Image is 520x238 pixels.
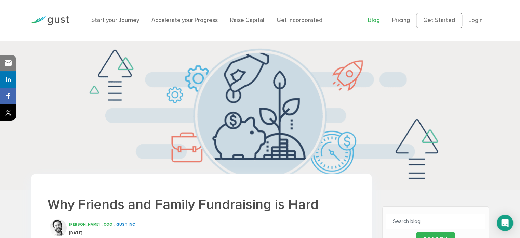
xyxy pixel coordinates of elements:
img: Gust Logo [31,16,69,25]
a: Get Started [416,13,462,28]
span: , COO [102,222,112,227]
div: Open Intercom Messenger [497,215,513,231]
span: [PERSON_NAME] [69,222,100,227]
a: Raise Capital [230,17,264,24]
a: Get Incorporated [277,17,322,24]
a: Pricing [392,17,410,24]
h1: Why Friends and Family Fundraising is Hard [48,196,356,214]
img: Ryan Nash [50,219,67,236]
a: Login [468,17,483,24]
a: Start your Journey [91,17,139,24]
span: [DATE] [69,231,83,235]
a: Blog [368,17,380,24]
input: Search blog [386,214,485,229]
a: Accelerate your Progress [151,17,218,24]
span: , Gust INC [114,222,135,227]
